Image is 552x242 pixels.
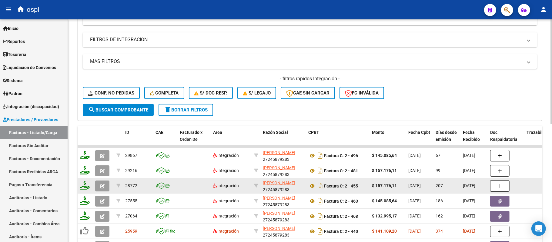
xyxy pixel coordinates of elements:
[436,153,440,158] span: 67
[88,90,134,96] span: Conf. no pedidas
[436,198,443,203] span: 186
[83,32,537,47] mat-expansion-panel-header: FILTROS DE INTEGRACION
[263,130,288,135] span: Razón Social
[281,87,335,99] button: CAE SIN CARGAR
[316,227,324,236] i: Descargar documento
[90,58,523,65] mat-panel-title: MAS FILTROS
[263,165,295,170] span: [PERSON_NAME]
[3,116,58,123] span: Prestadores / Proveedores
[90,36,523,43] mat-panel-title: FILTROS DE INTEGRACION
[408,168,421,173] span: [DATE]
[460,126,488,153] datatable-header-cell: Fecha Recibido
[436,183,443,188] span: 207
[408,229,421,234] span: [DATE]
[463,183,475,188] span: [DATE]
[436,229,443,234] span: 374
[5,6,12,13] mat-icon: menu
[213,183,239,188] span: Integración
[260,126,306,153] datatable-header-cell: Razón Social
[125,229,137,234] span: 25959
[316,166,324,176] i: Descargar documento
[372,168,397,173] strong: $ 157.176,11
[83,54,537,69] mat-expansion-panel-header: MAS FILTROS
[263,150,295,155] span: [PERSON_NAME]
[164,107,208,113] span: Borrar Filtros
[286,90,330,96] span: CAE SIN CARGAR
[213,229,239,234] span: Integración
[144,87,184,99] button: Completa
[27,3,39,16] span: ospl
[463,153,475,158] span: [DATE]
[306,126,370,153] datatable-header-cell: CPBT
[324,184,358,188] strong: Factura C: 2 - 455
[164,106,171,113] mat-icon: delete
[372,130,384,135] span: Monto
[213,168,239,173] span: Integración
[540,6,547,13] mat-icon: person
[372,183,397,188] strong: $ 157.176,11
[263,149,303,162] div: 27245879283
[263,211,295,216] span: [PERSON_NAME]
[263,210,303,223] div: 27245879283
[3,25,18,32] span: Inicio
[83,87,140,99] button: Conf. no pedidas
[340,87,384,99] button: FC Inválida
[433,126,460,153] datatable-header-cell: Días desde Emisión
[125,130,129,135] span: ID
[177,126,211,153] datatable-header-cell: Facturado x Orden De
[125,198,137,203] span: 27555
[263,164,303,177] div: 27245879283
[372,214,397,218] strong: $ 132.995,17
[463,229,475,234] span: [DATE]
[316,181,324,191] i: Descargar documento
[189,87,233,99] button: S/ Doc Resp.
[263,196,295,201] span: [PERSON_NAME]
[213,214,239,218] span: Integración
[463,198,475,203] span: [DATE]
[408,198,421,203] span: [DATE]
[436,168,440,173] span: 99
[463,214,475,218] span: [DATE]
[3,51,26,58] span: Tesorería
[3,77,23,84] span: Sistema
[3,90,22,97] span: Padrón
[125,153,137,158] span: 29867
[372,229,397,234] strong: $ 141.109,20
[324,153,358,158] strong: Factura C: 2 - 496
[406,126,433,153] datatable-header-cell: Fecha Cpbt
[408,183,421,188] span: [DATE]
[263,226,295,231] span: [PERSON_NAME]
[316,151,324,161] i: Descargar documento
[490,130,517,142] span: Doc Respaldatoria
[324,199,358,204] strong: Factura C: 2 - 463
[211,126,252,153] datatable-header-cell: Area
[463,130,480,142] span: Fecha Recibido
[150,90,179,96] span: Completa
[463,168,475,173] span: [DATE]
[263,181,295,185] span: [PERSON_NAME]
[372,198,397,203] strong: $ 145.085,64
[153,126,177,153] datatable-header-cell: CAE
[408,153,421,158] span: [DATE]
[194,90,228,96] span: S/ Doc Resp.
[213,130,222,135] span: Area
[324,229,358,234] strong: Factura C: 2 - 440
[345,90,379,96] span: FC Inválida
[3,38,25,45] span: Reportes
[123,126,153,153] datatable-header-cell: ID
[243,90,271,96] span: S/ legajo
[3,103,59,110] span: Integración (discapacidad)
[125,168,137,173] span: 29216
[324,214,358,219] strong: Factura C: 2 - 468
[408,214,421,218] span: [DATE]
[263,225,303,238] div: 27245879283
[125,214,137,218] span: 27064
[125,183,137,188] span: 28772
[488,126,524,153] datatable-header-cell: Doc Respaldatoria
[263,195,303,207] div: 27245879283
[316,196,324,206] i: Descargar documento
[527,130,551,135] span: Trazabilidad
[436,214,443,218] span: 162
[3,64,56,71] span: Liquidación de Convenios
[370,126,406,153] datatable-header-cell: Monto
